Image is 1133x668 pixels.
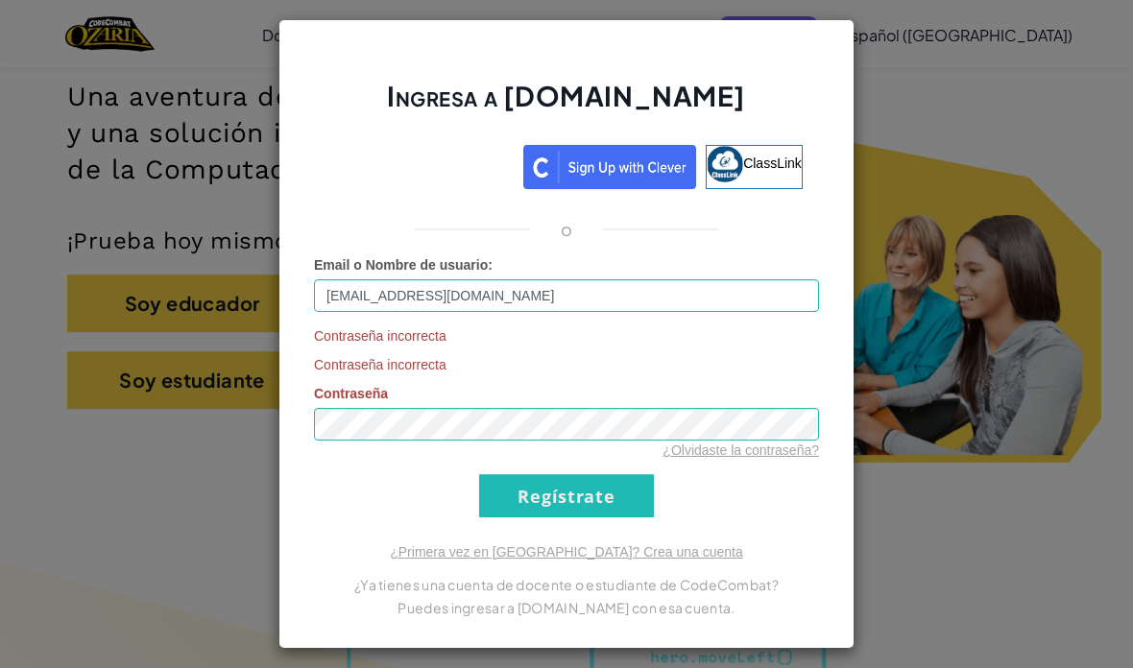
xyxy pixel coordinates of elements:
img: classlink-logo-small.png [707,146,743,182]
label: : [314,255,493,274]
input: Regístrate [479,474,654,517]
div: Acceder con Google. Se abre en una pestaña nueva [330,143,514,185]
h2: Ingresa a [DOMAIN_NAME] [314,78,819,133]
p: ¿Ya tienes una cuenta de docente o estudiante de CodeCombat? [314,573,819,596]
span: Contraseña [314,386,388,401]
a: Acceder con Google. Se abre en una pestaña nueva [330,145,514,189]
span: ClassLink [743,155,802,171]
iframe: Botón de Acceder con Google [321,143,523,185]
p: Puedes ingresar a [DOMAIN_NAME] con esa cuenta. [314,596,819,619]
a: ¿Olvidaste la contraseña? [663,442,819,458]
span: Contraseña incorrecta [314,326,819,346]
img: clever_sso_button@2x.png [523,145,696,189]
span: Email o Nombre de usuario [314,257,488,273]
span: Contraseña incorrecta [314,355,819,374]
p: o [561,218,572,241]
a: ¿Primera vez en [GEOGRAPHIC_DATA]? Crea una cuenta [390,544,743,560]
